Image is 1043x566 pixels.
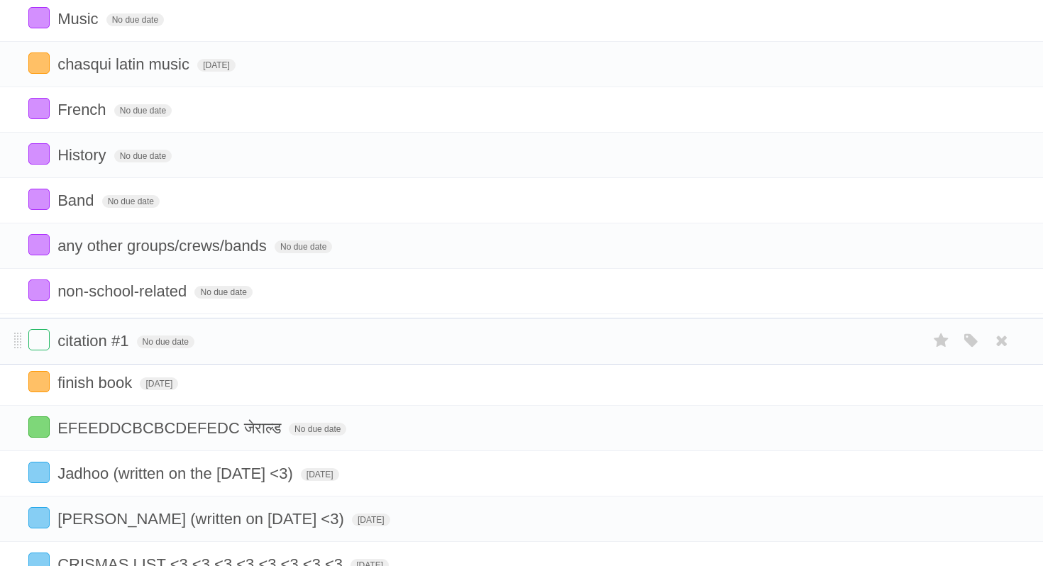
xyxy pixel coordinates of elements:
span: History [57,146,109,164]
span: French [57,101,109,118]
span: chasqui latin music [57,55,193,73]
span: non-school-related [57,282,190,300]
label: Done [28,371,50,392]
label: Done [28,52,50,74]
span: Band [57,192,97,209]
span: finish book [57,374,136,392]
label: Done [28,416,50,438]
label: Done [28,279,50,301]
label: Done [28,189,50,210]
span: No due date [289,423,346,435]
label: Done [28,7,50,28]
span: [DATE] [301,468,339,481]
span: Music [57,10,101,28]
span: [PERSON_NAME] (written on [DATE] <3) [57,510,348,528]
label: Done [28,143,50,165]
span: Jadhoo (written on the [DATE] <3) [57,465,297,482]
span: No due date [102,195,160,208]
span: No due date [194,286,252,299]
label: Done [28,462,50,483]
label: Done [28,329,50,350]
span: No due date [114,150,172,162]
label: Star task [928,329,955,353]
label: Done [28,234,50,255]
span: No due date [114,104,172,117]
span: [DATE] [197,59,236,72]
span: [DATE] [140,377,178,390]
span: any other groups/crews/bands [57,237,270,255]
span: EFEEDDCBCBCDEFEDC जेराल्ड [57,419,285,437]
label: Done [28,98,50,119]
span: No due date [137,335,194,348]
span: [DATE] [352,514,390,526]
span: citation #1 [57,332,132,350]
span: No due date [275,240,332,253]
label: Done [28,507,50,528]
span: No due date [106,13,164,26]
